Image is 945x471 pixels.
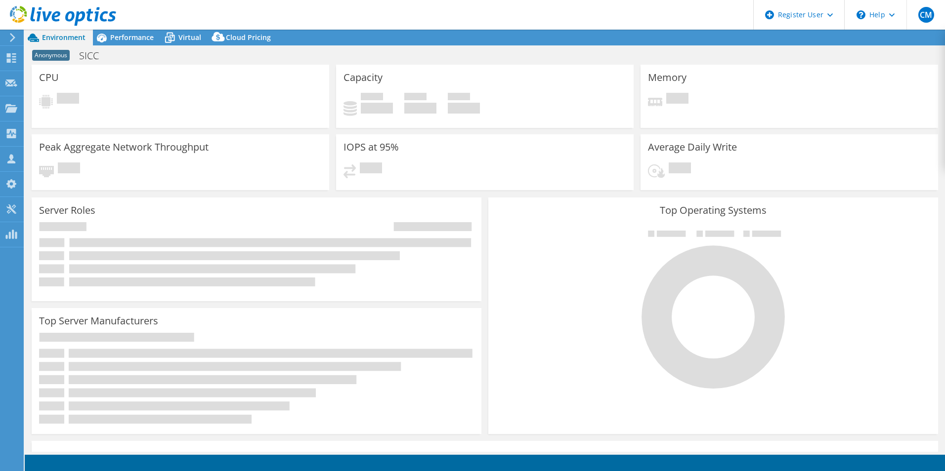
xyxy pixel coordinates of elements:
[344,142,399,153] h3: IOPS at 95%
[58,162,80,176] span: Pending
[666,93,688,106] span: Pending
[39,72,59,83] h3: CPU
[39,142,209,153] h3: Peak Aggregate Network Throughput
[110,33,154,42] span: Performance
[496,205,931,216] h3: Top Operating Systems
[39,205,95,216] h3: Server Roles
[178,33,201,42] span: Virtual
[360,162,382,176] span: Pending
[344,72,383,83] h3: Capacity
[226,33,271,42] span: Cloud Pricing
[648,142,737,153] h3: Average Daily Write
[648,72,687,83] h3: Memory
[75,50,114,61] h1: SICC
[669,162,691,176] span: Pending
[448,103,480,114] h4: 0 GiB
[404,103,436,114] h4: 0 GiB
[361,103,393,114] h4: 0 GiB
[857,10,865,19] svg: \n
[448,93,470,103] span: Total
[39,315,158,326] h3: Top Server Manufacturers
[32,50,70,61] span: Anonymous
[42,33,86,42] span: Environment
[918,7,934,23] span: CM
[361,93,383,103] span: Used
[57,93,79,106] span: Pending
[404,93,427,103] span: Free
